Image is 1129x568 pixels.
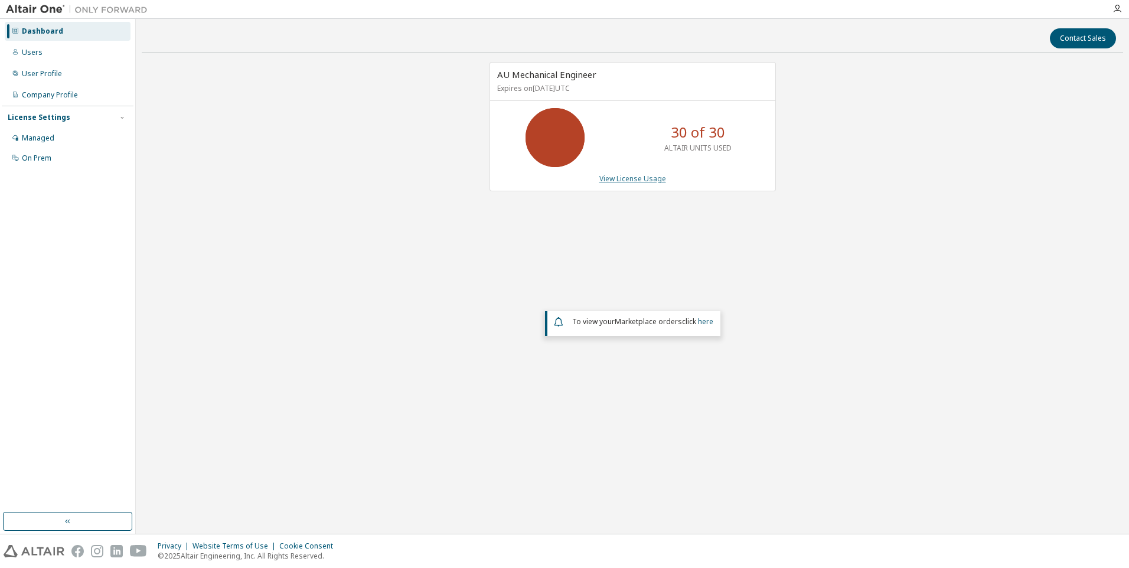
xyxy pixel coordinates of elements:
[158,541,192,551] div: Privacy
[22,48,43,57] div: Users
[497,83,765,93] p: Expires on [DATE] UTC
[698,316,713,327] a: here
[110,545,123,557] img: linkedin.svg
[279,541,340,551] div: Cookie Consent
[4,545,64,557] img: altair_logo.svg
[22,154,51,163] div: On Prem
[91,545,103,557] img: instagram.svg
[22,90,78,100] div: Company Profile
[599,174,666,184] a: View License Usage
[664,143,732,153] p: ALTAIR UNITS USED
[22,69,62,79] div: User Profile
[22,133,54,143] div: Managed
[22,27,63,36] div: Dashboard
[671,122,725,142] p: 30 of 30
[1050,28,1116,48] button: Contact Sales
[192,541,279,551] div: Website Terms of Use
[615,316,682,327] em: Marketplace orders
[71,545,84,557] img: facebook.svg
[158,551,340,561] p: © 2025 Altair Engineering, Inc. All Rights Reserved.
[497,68,596,80] span: AU Mechanical Engineer
[572,316,713,327] span: To view your click
[6,4,154,15] img: Altair One
[130,545,147,557] img: youtube.svg
[8,113,70,122] div: License Settings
